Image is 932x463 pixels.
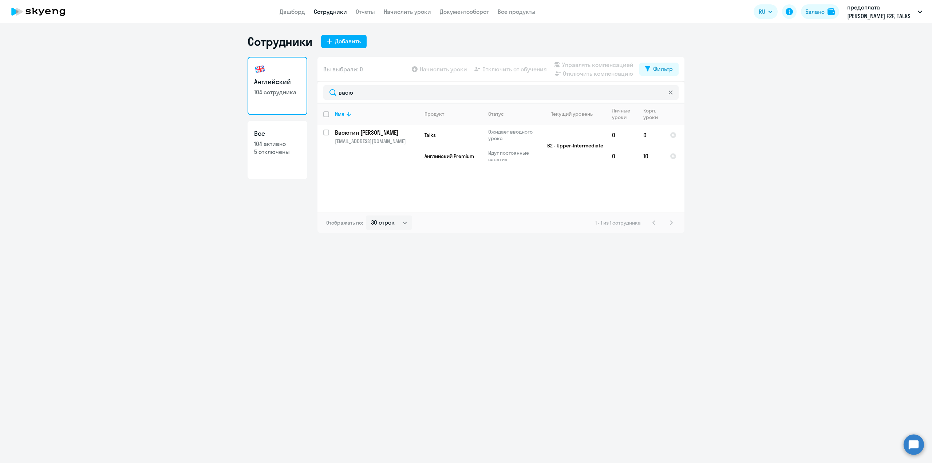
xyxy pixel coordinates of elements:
[323,85,679,100] input: Поиск по имени, email, продукту или статусу
[844,3,926,20] button: предоплата [PERSON_NAME] F2F, TALKS [DATE]-[DATE], НЛМК, ПАО
[653,64,673,73] div: Фильтр
[254,63,266,75] img: english
[801,4,839,19] button: Балансbalance
[498,8,536,15] a: Все продукты
[335,128,418,136] a: Васютин [PERSON_NAME]
[847,3,915,20] p: предоплата [PERSON_NAME] F2F, TALKS [DATE]-[DATE], НЛМК, ПАО
[254,88,301,96] p: 104 сотрудника
[424,111,444,117] div: Продукт
[254,140,301,148] p: 104 активно
[643,107,664,120] div: Корп. уроки
[551,111,593,117] div: Текущий уровень
[424,153,474,159] span: Английский Premium
[356,8,375,15] a: Отчеты
[637,124,664,146] td: 0
[254,148,301,156] p: 5 отключены
[424,132,436,138] span: Talks
[248,34,312,49] h1: Сотрудники
[440,8,489,15] a: Документооборот
[384,8,431,15] a: Начислить уроки
[335,37,361,45] div: Добавить
[248,57,307,115] a: Английский104 сотрудника
[639,63,679,76] button: Фильтр
[637,146,664,167] td: 10
[323,65,363,74] span: Вы выбрали: 0
[254,129,301,138] h3: Все
[326,219,363,226] span: Отображать по:
[754,4,778,19] button: RU
[248,121,307,179] a: Все104 активно5 отключены
[314,8,347,15] a: Сотрудники
[280,8,305,15] a: Дашборд
[488,111,504,117] div: Статус
[612,107,637,120] div: Личные уроки
[488,128,538,142] p: Ожидает вводного урока
[321,35,367,48] button: Добавить
[759,7,765,16] span: RU
[805,7,825,16] div: Баланс
[335,138,418,145] p: [EMAIL_ADDRESS][DOMAIN_NAME]
[606,146,637,167] td: 0
[538,124,606,167] td: B2 - Upper-Intermediate
[544,111,606,117] div: Текущий уровень
[254,77,301,87] h3: Английский
[335,111,344,117] div: Имя
[335,111,418,117] div: Имя
[606,124,637,146] td: 0
[335,128,417,136] p: Васютин [PERSON_NAME]
[488,150,538,163] p: Идут постоянные занятия
[595,219,641,226] span: 1 - 1 из 1 сотрудника
[828,8,835,15] img: balance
